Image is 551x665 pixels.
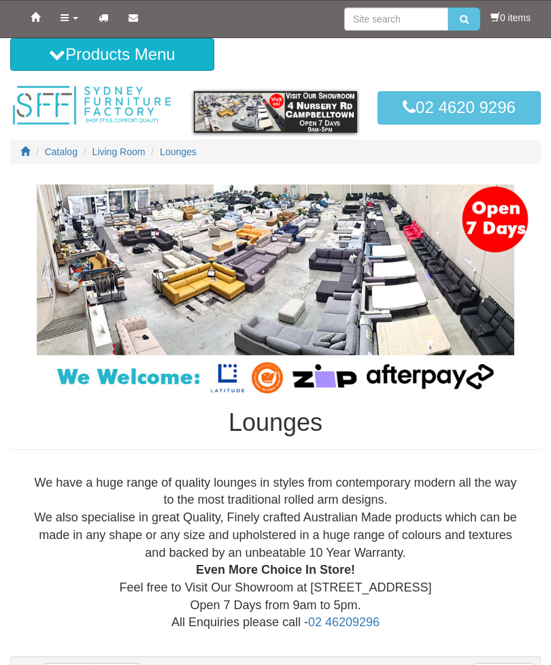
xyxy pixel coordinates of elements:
[194,91,357,132] img: showroom.gif
[45,146,78,157] a: Catalog
[490,11,531,25] li: 0 items
[160,146,197,157] a: Lounges
[196,563,355,577] b: Even More Choice In Store!
[378,91,541,124] a: 02 4620 9296
[21,474,530,632] div: We have a huge range of quality lounges in styles from contemporary modern all the way to the mos...
[308,615,380,629] a: 02 46209296
[93,146,146,157] a: Living Room
[10,184,541,395] img: Lounges
[10,38,214,71] button: Products Menu
[10,409,541,436] h1: Lounges
[10,84,173,127] img: Sydney Furniture Factory
[344,7,448,31] input: Site search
